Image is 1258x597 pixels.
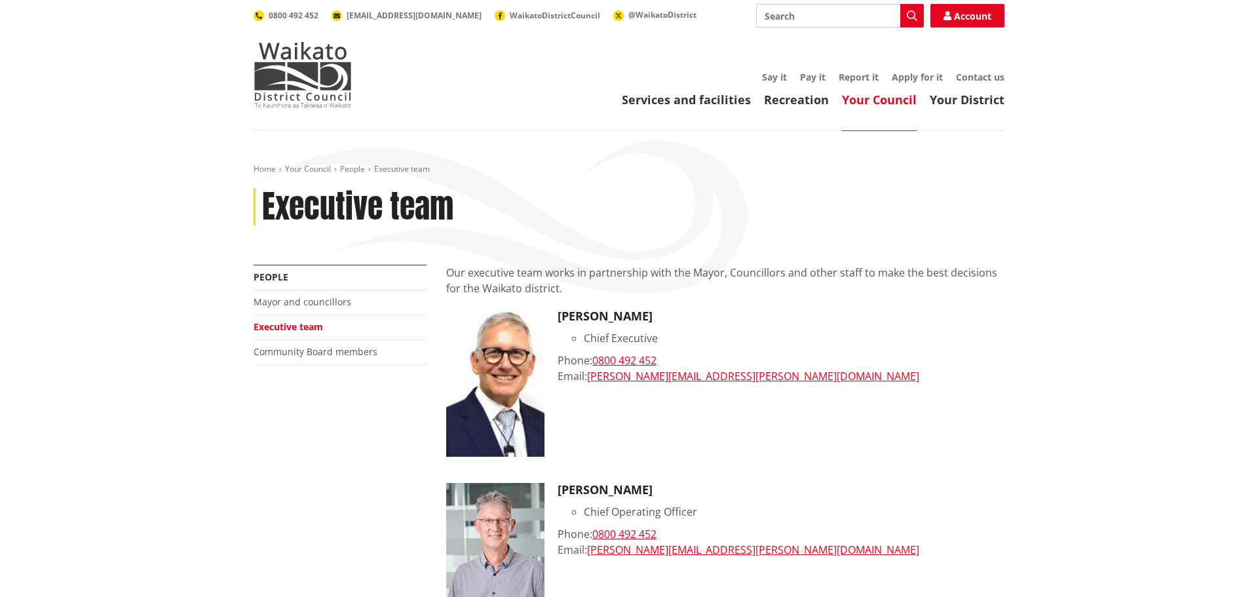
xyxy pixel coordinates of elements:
[254,271,288,283] a: People
[558,353,1004,368] div: Phone:
[622,92,751,107] a: Services and facilities
[269,10,318,21] span: 0800 492 452
[254,345,377,358] a: Community Board members
[558,526,1004,542] div: Phone:
[764,92,829,107] a: Recreation
[254,10,318,21] a: 0800 492 452
[340,163,365,174] a: People
[892,71,943,83] a: Apply for it
[446,265,1004,296] p: Our executive team works in partnership with the Mayor, Councillors and other staff to make the b...
[558,368,1004,384] div: Email:
[756,4,924,28] input: Search input
[628,9,696,20] span: @WaikatoDistrict
[592,353,657,368] a: 0800 492 452
[285,163,331,174] a: Your Council
[558,309,1004,324] h3: [PERSON_NAME]
[254,164,1004,175] nav: breadcrumb
[254,42,352,107] img: Waikato District Council - Te Kaunihera aa Takiwaa o Waikato
[510,10,600,21] span: WaikatoDistrictCouncil
[762,71,787,83] a: Say it
[839,71,879,83] a: Report it
[930,4,1004,28] a: Account
[587,369,919,383] a: [PERSON_NAME][EMAIL_ADDRESS][PERSON_NAME][DOMAIN_NAME]
[254,163,276,174] a: Home
[262,188,453,226] h1: Executive team
[842,92,917,107] a: Your Council
[446,309,544,457] img: CE Craig Hobbs
[613,9,696,20] a: @WaikatoDistrict
[558,483,1004,497] h3: [PERSON_NAME]
[374,163,430,174] span: Executive team
[956,71,1004,83] a: Contact us
[254,320,323,333] a: Executive team
[584,504,1004,520] li: Chief Operating Officer
[800,71,826,83] a: Pay it
[254,296,351,308] a: Mayor and councillors
[332,10,482,21] a: [EMAIL_ADDRESS][DOMAIN_NAME]
[584,330,1004,346] li: Chief Executive
[347,10,482,21] span: [EMAIL_ADDRESS][DOMAIN_NAME]
[587,543,919,557] a: [PERSON_NAME][EMAIL_ADDRESS][PERSON_NAME][DOMAIN_NAME]
[930,92,1004,107] a: Your District
[558,542,1004,558] div: Email:
[495,10,600,21] a: WaikatoDistrictCouncil
[592,527,657,541] a: 0800 492 452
